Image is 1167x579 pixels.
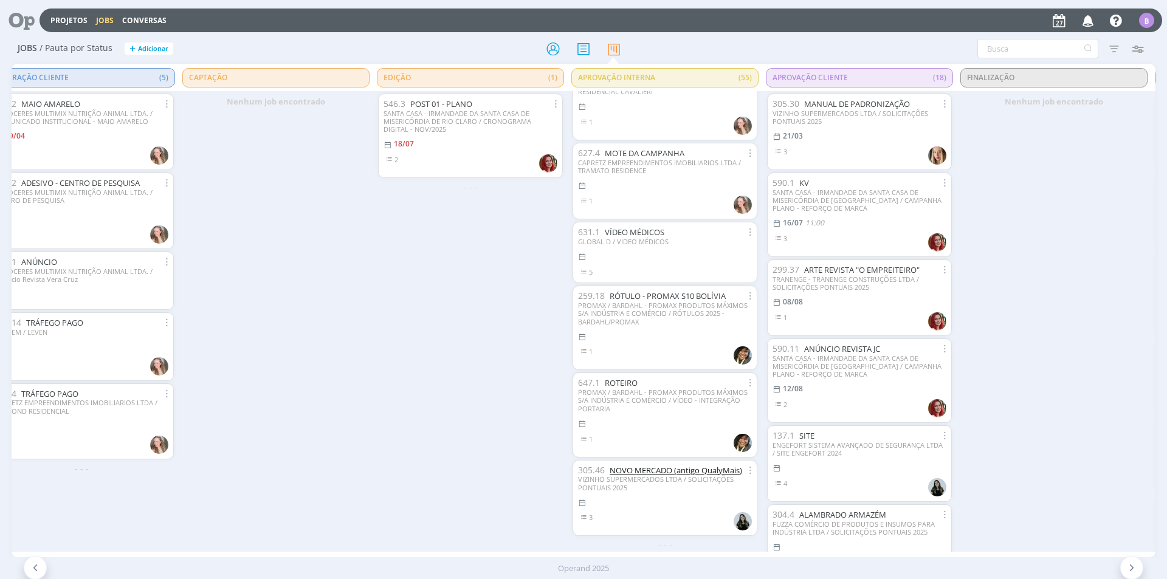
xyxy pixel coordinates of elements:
[773,264,799,275] span: 299.37
[578,301,752,326] div: PROMAX / BARDAHL - PROMAX PRODUTOS MÁXIMOS S/A INDÚSTRIA E COMÉRCIO / RÓTULOS 2025 - BARDAHL/PROMAX
[578,80,752,95] div: CAPRETZ EMPREENDIMENTOS IMOBILIARIOS LTDA / RESIDENCIAL CAVALIERI
[125,43,173,55] button: +Adicionar
[539,154,557,173] img: G
[734,434,752,452] img: S
[384,98,405,109] span: 546.3
[783,218,803,228] : 16/07
[773,354,946,379] div: SANTA CASA - IRMANDADE DA SANTA CASA DE MISERICÓRDIA DE [GEOGRAPHIC_DATA] / CAMPANHA PLANO - REFO...
[394,155,398,164] span: 2
[589,513,593,522] span: 3
[122,15,167,26] a: Conversas
[783,383,803,394] : 12/08
[799,177,809,188] a: KV
[773,343,799,354] span: 590.11
[150,436,168,454] img: G
[21,177,140,188] a: ADESIVO - CENTRO DE PESQUISA
[589,347,593,356] span: 1
[21,388,78,399] a: TRÁFEGO PAGO
[773,177,794,188] span: 590.1
[977,39,1098,58] input: Busca
[578,464,605,476] span: 305.46
[773,98,799,109] span: 305.30
[804,264,920,275] a: ARTE REVISTA "O EMPREITEIRO"
[928,146,946,165] img: T
[410,98,472,109] a: POST 01 - PLANO
[377,68,564,87] span: EDIÇÃO
[5,131,25,141] : 09/04
[150,357,168,375] img: G
[548,69,557,87] span: (1)
[960,68,1148,87] span: FINALIZAÇÃO
[928,399,946,417] img: G
[589,434,593,444] span: 1
[182,68,370,87] span: CAPTAÇÃO
[578,377,600,388] span: 647.1
[773,275,946,291] div: TRANENGE - TRANENGE CONSTRUÇÕES LTDA / SOLICITAÇÕES PONTUAIS 2025
[799,430,814,441] a: SITE
[589,117,593,126] span: 1
[605,377,638,388] a: ROTEIRO
[734,196,752,214] img: G
[589,267,593,276] span: 5
[26,317,83,328] a: TRÁFEGO PAGO
[610,290,726,301] a: RÓTULO - PROMAX S10 BOLÍVIA
[805,218,824,228] : 11:00
[783,313,787,322] span: 1
[21,98,80,109] a: MAIO AMARELO
[928,312,946,331] img: G
[18,43,37,53] span: Jobs
[804,98,910,109] a: MANUAL DE PADRONIZAÇÃO
[928,478,946,496] img: V
[394,139,414,149] : 18/07
[957,91,1151,113] div: Nenhum job encontrado
[568,538,762,551] div: - - -
[578,147,600,159] span: 627.4
[150,146,168,165] img: G
[783,147,787,156] span: 3
[384,109,557,134] div: SANTA CASA - IRMANDADE DA SANTA CASA DE MISERICÓRDIA DE RIO CLARO / CRONOGRAMA DIGITAL - NOV/2025
[578,475,752,491] div: VIZINHO SUPERMERCADOS LTDA / SOLICITAÇÕES PONTUAIS 2025
[150,225,168,244] img: G
[578,159,752,174] div: CAPRETZ EMPREENDIMENTOS IMOBILIARIOS LTDA / TRAMATO RESIDENCE
[799,509,886,520] a: ALAMBRADO ARMAZÉM
[47,16,91,26] button: Projetos
[928,233,946,252] img: G
[773,441,946,457] div: ENGEFORT SISTEMA AVANÇADO DE SEGURANÇA LTDA / SITE ENGEFORT 2024
[159,69,168,87] span: (5)
[783,296,803,307] : 08/08
[373,180,568,193] div: - - -
[783,131,803,141] : 21/03
[578,388,752,413] div: PROMAX / BARDAHL - PROMAX PRODUTOS MÁXIMOS S/A INDÚSTRIA E COMÉRCIO / VÍDEO - INTEGRAÇÃO PORTARIA
[119,16,170,26] button: Conversas
[783,479,787,488] span: 4
[589,196,593,205] span: 1
[50,15,88,26] a: Projetos
[605,227,664,238] a: VÍDEO MÉDICOS
[933,69,946,87] span: (18)
[571,68,759,87] span: APROVAÇÃO INTERNA
[773,430,794,441] span: 137.1
[96,15,114,26] a: Jobs
[766,68,953,87] span: APROVAÇÃO CLIENTE
[179,91,373,113] div: Nenhum job encontrado
[773,188,946,213] div: SANTA CASA - IRMANDADE DA SANTA CASA DE MISERICÓRDIA DE [GEOGRAPHIC_DATA] / CAMPANHA PLANO - REFO...
[734,346,752,365] img: S
[1139,13,1154,28] div: B
[578,290,605,301] span: 259.18
[783,400,787,409] span: 2
[92,16,117,26] button: Jobs
[138,45,168,53] span: Adicionar
[605,148,684,159] a: MOTE DA CAMPANHA
[804,343,880,354] a: ANÚNCIO REVISTA JC
[773,520,946,536] div: FUZZA COMÉRCIO DE PRODUTOS E INSUMOS PARA INDÚSTRIA LTDA / SOLICITAÇÕES PONTUAIS 2025
[738,69,752,87] span: (55)
[578,226,600,238] span: 631.1
[21,256,57,267] a: ANÚNCIO
[734,512,752,530] img: V
[773,509,794,520] span: 304.4
[610,465,742,476] a: NOVO MERCADO (antigo QualyMais)
[129,43,136,55] span: +
[734,117,752,135] img: G
[783,234,787,243] span: 3
[40,43,112,53] span: / Pauta por Status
